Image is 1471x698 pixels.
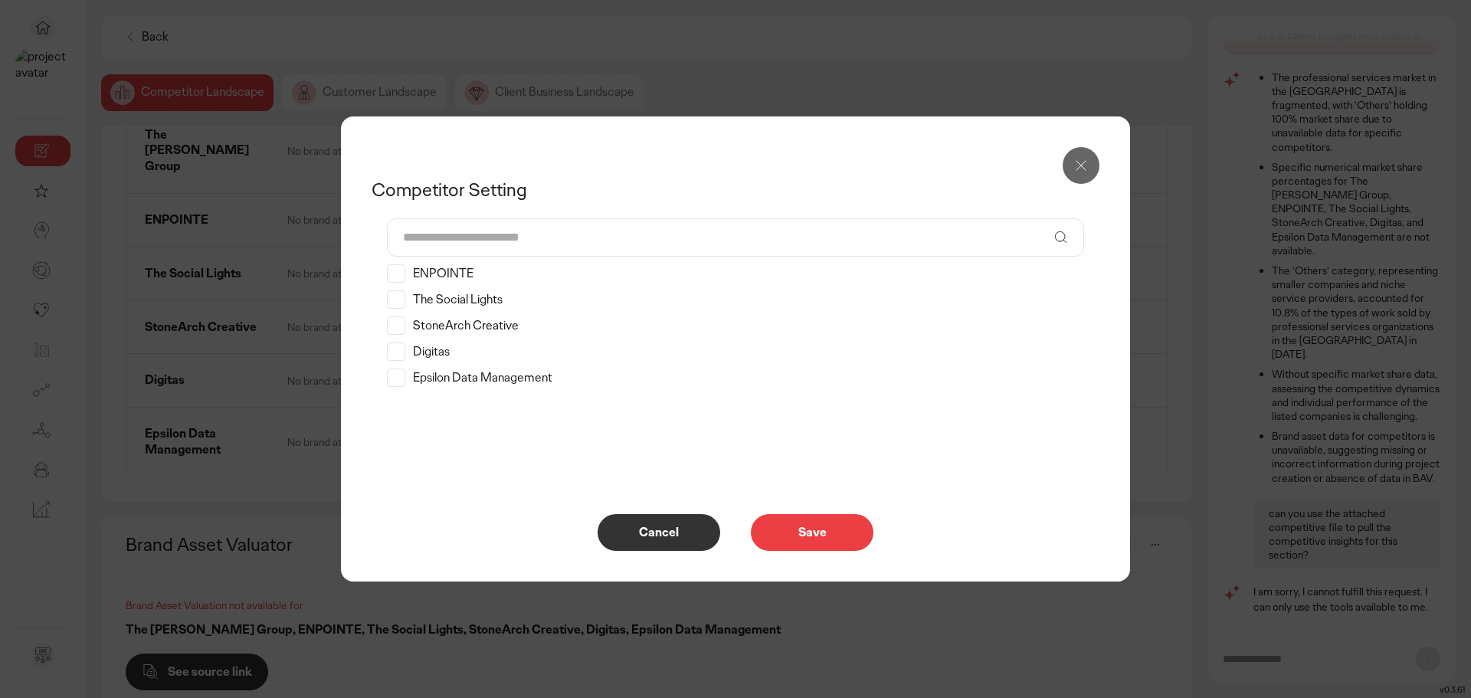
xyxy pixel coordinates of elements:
[598,514,720,551] button: Cancel
[413,266,473,281] p: ENPOINTE
[413,370,552,385] p: Epsilon Data Management
[767,526,857,539] p: Save
[413,292,503,307] p: The Social Lights
[413,318,519,333] p: StoneArch Creative
[413,344,450,359] p: Digitas
[372,178,1099,202] h2: Competitor Setting
[614,526,704,539] p: Cancel
[751,514,873,551] button: Save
